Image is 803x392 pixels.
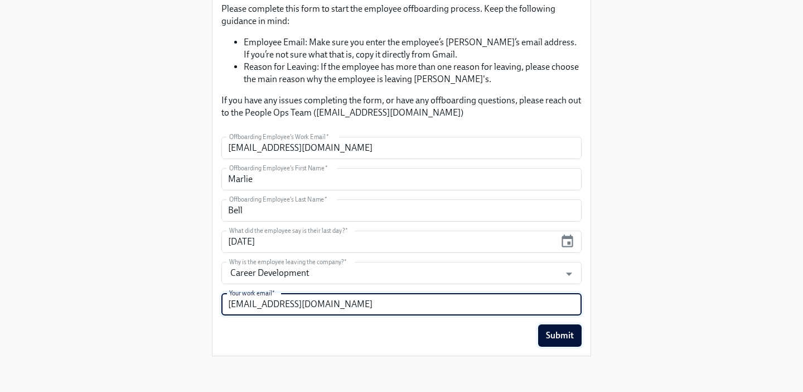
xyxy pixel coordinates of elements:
[546,330,574,341] span: Submit
[221,231,555,253] input: MM/DD/YYYY
[221,3,582,27] p: Please complete this form to start the employee offboarding process. Keep the following guidance ...
[221,94,582,119] p: If you have any issues completing the form, or have any offboarding questions, please reach out t...
[560,265,578,283] button: Open
[244,36,582,61] li: Employee Email: Make sure you enter the employee’s [PERSON_NAME]’s email address. If you’re not s...
[538,324,582,347] button: Submit
[244,61,582,85] li: Reason for Leaving: If the employee has more than one reason for leaving, please choose the main ...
